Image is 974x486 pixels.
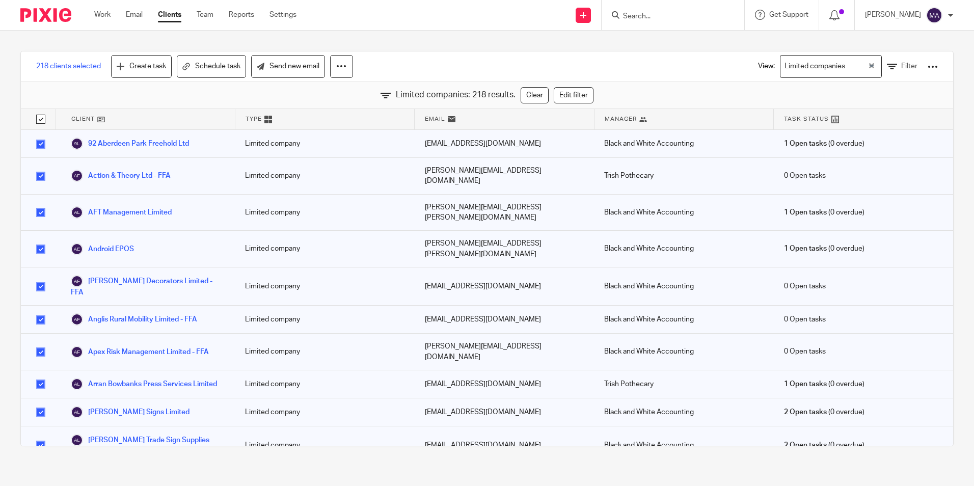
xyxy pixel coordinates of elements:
span: (0 overdue) [784,379,864,389]
span: Limited companies [782,58,848,75]
img: svg%3E [71,275,83,287]
div: Limited company [235,158,414,194]
div: Limited company [235,195,414,231]
span: (0 overdue) [784,207,864,218]
img: svg%3E [71,313,83,326]
div: Black and White Accounting [594,334,773,370]
div: [EMAIL_ADDRESS][DOMAIN_NAME] [415,370,594,398]
div: [PERSON_NAME][EMAIL_ADDRESS][PERSON_NAME][DOMAIN_NAME] [415,195,594,231]
span: 1 Open tasks [784,244,827,254]
div: Limited company [235,267,414,305]
div: [EMAIL_ADDRESS][DOMAIN_NAME] [415,267,594,305]
a: Email [126,10,143,20]
div: Search for option [780,55,882,78]
div: [PERSON_NAME][EMAIL_ADDRESS][DOMAIN_NAME] [415,158,594,194]
div: Black and White Accounting [594,426,773,464]
div: [EMAIL_ADDRESS][DOMAIN_NAME] [415,398,594,426]
span: 1 Open tasks [784,207,827,218]
span: 1 Open tasks [784,139,827,149]
span: Type [246,115,262,123]
a: [PERSON_NAME] Signs Limited [71,406,190,418]
a: AFT Management Limited [71,206,172,219]
span: Filter [901,63,917,70]
span: 0 Open tasks [784,171,826,181]
img: svg%3E [71,434,83,446]
a: Android EPOS [71,243,134,255]
span: Limited companies: 218 results. [396,89,516,101]
img: svg%3E [71,406,83,418]
input: Search [622,12,714,21]
a: Arran Bowbanks Press Services Limited [71,378,217,390]
a: 92 Aberdeen Park Freehold Ltd [71,138,189,150]
a: Create task [111,55,172,78]
a: Edit filter [554,87,593,103]
div: Black and White Accounting [594,195,773,231]
a: [PERSON_NAME] Decorators Limited - FFA [71,275,225,298]
span: (0 overdue) [784,139,864,149]
span: 0 Open tasks [784,346,826,357]
div: Black and White Accounting [594,130,773,157]
div: Limited company [235,334,414,370]
p: [PERSON_NAME] [865,10,921,20]
span: 218 clients selected [36,61,101,71]
button: Clear Selected [869,63,874,71]
a: Team [197,10,213,20]
a: Reports [229,10,254,20]
span: Manager [605,115,637,123]
input: Search for option [849,58,867,75]
div: Black and White Accounting [594,231,773,267]
div: Trish Pothecary [594,370,773,398]
div: [EMAIL_ADDRESS][DOMAIN_NAME] [415,426,594,464]
span: 1 Open tasks [784,379,827,389]
span: Task Status [784,115,829,123]
img: svg%3E [71,243,83,255]
span: Get Support [769,11,808,18]
a: Send new email [251,55,325,78]
span: (0 overdue) [784,440,864,450]
span: (0 overdue) [784,407,864,417]
span: Client [71,115,95,123]
a: [PERSON_NAME] Trade Sign Supplies Limited [71,434,225,456]
span: 0 Open tasks [784,281,826,291]
div: Black and White Accounting [594,306,773,333]
a: Clear [521,87,549,103]
span: (0 overdue) [784,244,864,254]
div: View: [743,51,938,82]
img: svg%3E [71,378,83,390]
img: svg%3E [71,170,83,182]
img: svg%3E [71,206,83,219]
div: [PERSON_NAME][EMAIL_ADDRESS][DOMAIN_NAME] [415,334,594,370]
img: Pixie [20,8,71,22]
span: 2 Open tasks [784,440,827,450]
a: Work [94,10,111,20]
div: Limited company [235,130,414,157]
div: Limited company [235,398,414,426]
div: Limited company [235,426,414,464]
a: Anglis Rural Mobility Limited - FFA [71,313,197,326]
div: [PERSON_NAME][EMAIL_ADDRESS][PERSON_NAME][DOMAIN_NAME] [415,231,594,267]
div: Black and White Accounting [594,267,773,305]
input: Unselect all [31,110,50,129]
img: svg%3E [71,346,83,358]
a: Action & Theory Ltd - FFA [71,170,171,182]
div: Limited company [235,370,414,398]
img: svg%3E [926,7,942,23]
span: 2 Open tasks [784,407,827,417]
div: [EMAIL_ADDRESS][DOMAIN_NAME] [415,130,594,157]
a: Schedule task [177,55,246,78]
span: 0 Open tasks [784,314,826,325]
span: Email [425,115,445,123]
a: Apex Risk Management Limited - FFA [71,346,209,358]
div: Limited company [235,231,414,267]
div: Black and White Accounting [594,398,773,426]
img: svg%3E [71,138,83,150]
div: Limited company [235,306,414,333]
div: Trish Pothecary [594,158,773,194]
a: Settings [269,10,296,20]
div: [EMAIL_ADDRESS][DOMAIN_NAME] [415,306,594,333]
a: Clients [158,10,181,20]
